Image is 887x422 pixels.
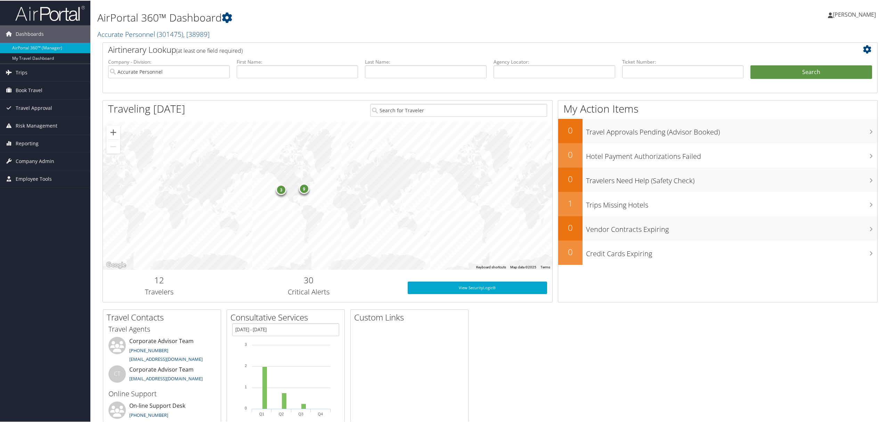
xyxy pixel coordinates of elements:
[586,196,877,209] h3: Trips Missing Hotels
[157,29,183,38] span: ( 301475 )
[408,281,547,293] a: View SecurityLogic®
[586,220,877,234] h3: Vendor Contracts Expiring
[558,240,877,264] a: 0Credit Cards Expiring
[129,355,203,362] a: [EMAIL_ADDRESS][DOMAIN_NAME]
[237,58,358,65] label: First Name:
[97,29,210,38] a: Accurate Personnel
[586,172,877,185] h3: Travelers Need Help (Safety Check)
[108,101,185,115] h1: Traveling [DATE]
[108,365,126,382] div: CT
[558,216,877,240] a: 0Vendor Contracts Expiring
[108,43,807,55] h2: Airtinerary Lookup
[828,3,883,24] a: [PERSON_NAME]
[540,265,550,268] a: Terms (opens in new tab)
[15,5,85,21] img: airportal-logo.png
[129,411,168,417] a: [PHONE_NUMBER]
[106,139,120,153] button: Zoom out
[354,311,468,323] h2: Custom Links
[558,148,583,160] h2: 0
[105,336,219,365] li: Corporate Advisor Team
[494,58,615,65] label: Agency Locator:
[16,63,27,81] span: Trips
[586,245,877,258] h3: Credit Cards Expiring
[105,260,128,269] a: Open this area in Google Maps (opens a new window)
[183,29,210,38] span: , [ 38989 ]
[108,388,215,398] h3: Online Support
[622,58,744,65] label: Ticket Number:
[16,99,52,116] span: Travel Approval
[476,264,506,269] button: Keyboard shortcuts
[558,143,877,167] a: 0Hotel Payment Authorizations Failed
[558,197,583,209] h2: 1
[97,10,621,24] h1: AirPortal 360™ Dashboard
[365,58,487,65] label: Last Name:
[558,118,877,143] a: 0Travel Approvals Pending (Advisor Booked)
[105,365,219,387] li: Corporate Advisor Team
[558,172,583,184] h2: 0
[108,324,215,333] h3: Travel Agents
[245,342,247,346] tspan: 3
[318,411,323,415] text: Q4
[586,123,877,136] h3: Travel Approvals Pending (Advisor Booked)
[558,101,877,115] h1: My Action Items
[16,81,42,98] span: Book Travel
[107,311,221,323] h2: Travel Contacts
[16,170,52,187] span: Employee Tools
[259,411,265,415] text: Q1
[16,25,44,42] span: Dashboards
[558,221,583,233] h2: 0
[558,167,877,191] a: 0Travelers Need Help (Safety Check)
[16,152,54,169] span: Company Admin
[220,286,397,296] h3: Critical Alerts
[298,411,303,415] text: Q3
[750,65,872,79] button: Search
[245,363,247,367] tspan: 2
[558,191,877,216] a: 1Trips Missing Hotels
[230,311,344,323] h2: Consultative Services
[129,347,168,353] a: [PHONE_NUMBER]
[176,46,243,54] span: (at least one field required)
[108,286,210,296] h3: Travelers
[245,405,247,409] tspan: 0
[108,274,210,285] h2: 12
[105,260,128,269] img: Google
[370,103,547,116] input: Search for Traveler
[129,375,203,381] a: [EMAIL_ADDRESS][DOMAIN_NAME]
[299,182,309,193] div: 9
[558,124,583,136] h2: 0
[16,116,57,134] span: Risk Management
[16,134,39,152] span: Reporting
[106,125,120,139] button: Zoom in
[220,274,397,285] h2: 30
[558,245,583,257] h2: 0
[245,384,247,388] tspan: 1
[279,411,284,415] text: Q2
[586,147,877,161] h3: Hotel Payment Authorizations Failed
[108,58,230,65] label: Company - Division:
[833,10,876,18] span: [PERSON_NAME]
[276,184,286,194] div: 3
[510,265,536,268] span: Map data ©2025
